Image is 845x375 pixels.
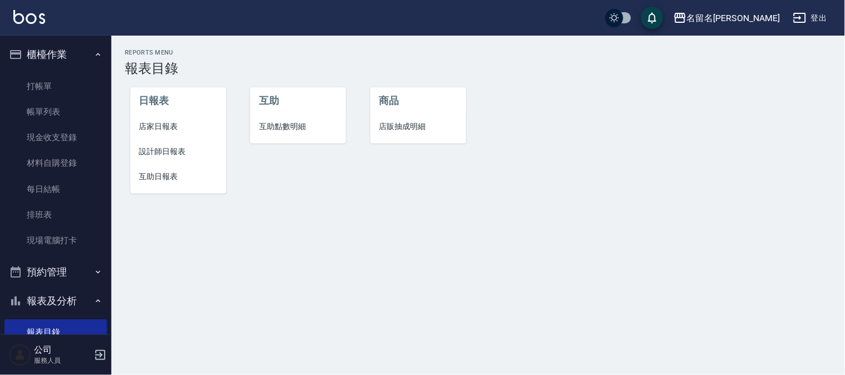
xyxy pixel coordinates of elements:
span: 店家日報表 [139,121,217,132]
h2: Reports Menu [125,49,832,56]
a: 每日結帳 [4,176,107,202]
button: save [641,7,663,29]
button: 登出 [789,8,832,28]
p: 服務人員 [34,356,91,366]
a: 店家日報表 [130,114,226,139]
a: 材料自購登錄 [4,150,107,176]
li: 互助 [250,87,346,114]
button: 櫃檯作業 [4,40,107,69]
img: Logo [13,10,45,24]
h3: 報表目錄 [125,61,832,76]
li: 商品 [370,87,466,114]
h5: 公司 [34,344,91,356]
button: 名留名[PERSON_NAME] [669,7,784,29]
span: 店販抽成明細 [379,121,457,132]
a: 互助點數明細 [250,114,346,139]
div: 名留名[PERSON_NAME] [687,11,780,25]
a: 店販抽成明細 [370,114,466,139]
button: 報表及分析 [4,287,107,315]
a: 現金收支登錄 [4,125,107,150]
a: 報表目錄 [4,319,107,345]
a: 打帳單 [4,73,107,99]
span: 互助點數明細 [259,121,337,132]
a: 現場電腦打卡 [4,228,107,253]
a: 排班表 [4,202,107,228]
button: 預約管理 [4,258,107,287]
span: 設計師日報表 [139,146,217,157]
a: 設計師日報表 [130,139,226,164]
span: 互助日報表 [139,171,217,182]
a: 互助日報表 [130,164,226,189]
li: 日報表 [130,87,226,114]
img: Person [9,344,31,366]
a: 帳單列表 [4,99,107,125]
